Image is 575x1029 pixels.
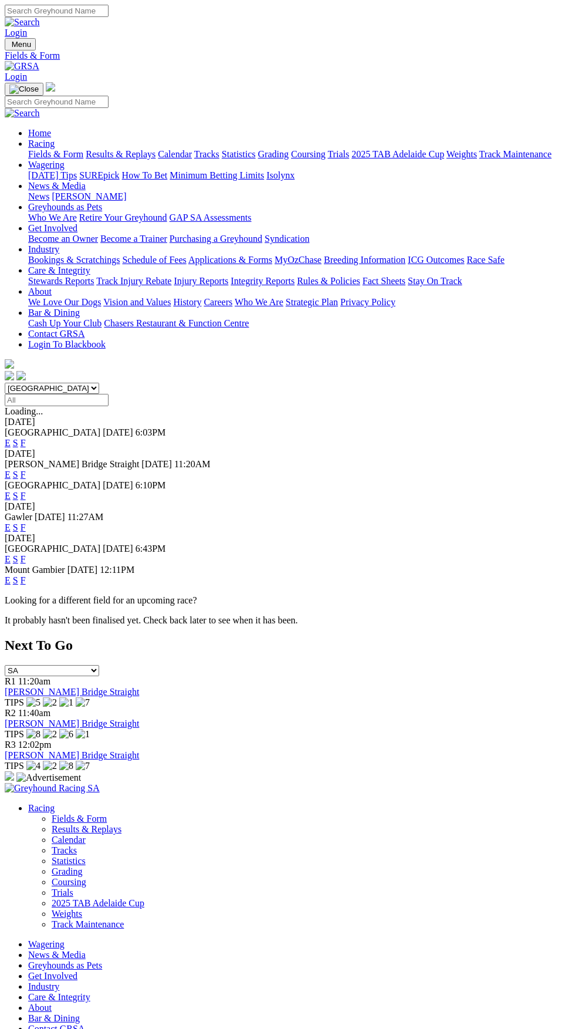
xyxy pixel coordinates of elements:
[35,512,65,522] span: [DATE]
[43,729,57,740] img: 2
[5,501,570,512] div: [DATE]
[5,72,27,82] a: Login
[28,149,570,160] div: Racing
[5,427,100,437] span: [GEOGRAPHIC_DATA]
[28,992,90,1002] a: Care & Integrity
[5,438,11,448] a: E
[5,771,14,781] img: 15187_Greyhounds_GreysPlayCentral_Resize_SA_WebsiteBanner_300x115_2025.jpg
[28,1003,52,1013] a: About
[76,761,90,771] img: 7
[5,491,11,501] a: E
[122,170,168,180] a: How To Bet
[5,697,24,707] span: TIPS
[16,371,26,380] img: twitter.svg
[28,318,570,329] div: Bar & Dining
[104,318,249,328] a: Chasers Restaurant & Function Centre
[158,149,192,159] a: Calendar
[28,181,86,191] a: News & Media
[170,170,264,180] a: Minimum Betting Limits
[28,297,101,307] a: We Love Our Dogs
[122,255,186,265] a: Schedule of Fees
[28,255,120,265] a: Bookings & Scratchings
[13,438,18,448] a: S
[235,297,283,307] a: Who We Are
[5,448,570,459] div: [DATE]
[52,877,86,887] a: Coursing
[5,575,11,585] a: E
[28,212,570,223] div: Greyhounds as Pets
[5,470,11,480] a: E
[170,234,262,244] a: Purchasing a Greyhound
[5,96,109,108] input: Search
[21,438,26,448] a: F
[52,824,121,834] a: Results & Replays
[466,255,504,265] a: Race Safe
[28,191,570,202] div: News & Media
[28,276,570,286] div: Care & Integrity
[136,427,166,437] span: 6:03PM
[26,697,40,708] img: 5
[52,191,126,201] a: [PERSON_NAME]
[327,149,349,159] a: Trials
[5,108,40,119] img: Search
[340,297,395,307] a: Privacy Policy
[5,595,570,606] p: Looking for a different field for an upcoming race?
[5,533,570,544] div: [DATE]
[28,318,102,328] a: Cash Up Your Club
[16,772,81,783] img: Advertisement
[28,803,55,813] a: Racing
[76,697,90,708] img: 7
[447,149,477,159] a: Weights
[5,637,570,653] h2: Next To Go
[28,971,77,981] a: Get Involved
[18,708,50,718] span: 11:40am
[28,160,65,170] a: Wagering
[286,297,338,307] a: Strategic Plan
[5,740,16,750] span: R3
[103,297,171,307] a: Vision and Values
[265,234,309,244] a: Syndication
[12,40,31,49] span: Menu
[18,740,52,750] span: 12:02pm
[28,286,52,296] a: About
[5,544,100,554] span: [GEOGRAPHIC_DATA]
[21,522,26,532] a: F
[52,814,107,824] a: Fields & Form
[5,406,43,416] span: Loading...
[67,565,98,575] span: [DATE]
[174,459,211,469] span: 11:20AM
[59,761,73,771] img: 8
[13,575,18,585] a: S
[174,276,228,286] a: Injury Reports
[13,522,18,532] a: S
[170,212,252,222] a: GAP SA Assessments
[79,170,119,180] a: SUREpick
[21,575,26,585] a: F
[52,919,124,929] a: Track Maintenance
[275,255,322,265] a: MyOzChase
[5,761,24,771] span: TIPS
[5,83,43,96] button: Toggle navigation
[28,276,94,286] a: Stewards Reports
[52,866,82,876] a: Grading
[5,38,36,50] button: Toggle navigation
[52,835,86,845] a: Calendar
[5,480,100,490] span: [GEOGRAPHIC_DATA]
[52,845,77,855] a: Tracks
[28,329,84,339] a: Contact GRSA
[59,729,73,740] img: 6
[28,297,570,308] div: About
[5,687,139,697] a: [PERSON_NAME] Bridge Straight
[13,554,18,564] a: S
[266,170,295,180] a: Isolynx
[43,697,57,708] img: 2
[52,856,86,866] a: Statistics
[21,554,26,564] a: F
[136,480,166,490] span: 6:10PM
[5,417,570,427] div: [DATE]
[28,128,51,138] a: Home
[5,522,11,532] a: E
[67,512,104,522] span: 11:27AM
[28,139,55,149] a: Racing
[5,394,109,406] input: Select date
